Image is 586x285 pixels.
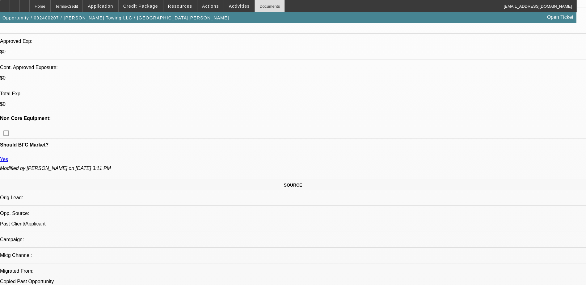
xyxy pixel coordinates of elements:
[2,15,229,20] span: Opportunity / 092400207 / [PERSON_NAME] Towing LLC / [GEOGRAPHIC_DATA][PERSON_NAME]
[284,183,302,188] span: SOURCE
[229,4,250,9] span: Activities
[123,4,158,9] span: Credit Package
[163,0,197,12] button: Resources
[202,4,219,9] span: Actions
[224,0,255,12] button: Activities
[545,12,576,23] a: Open Ticket
[168,4,192,9] span: Resources
[197,0,224,12] button: Actions
[119,0,163,12] button: Credit Package
[83,0,118,12] button: Application
[88,4,113,9] span: Application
